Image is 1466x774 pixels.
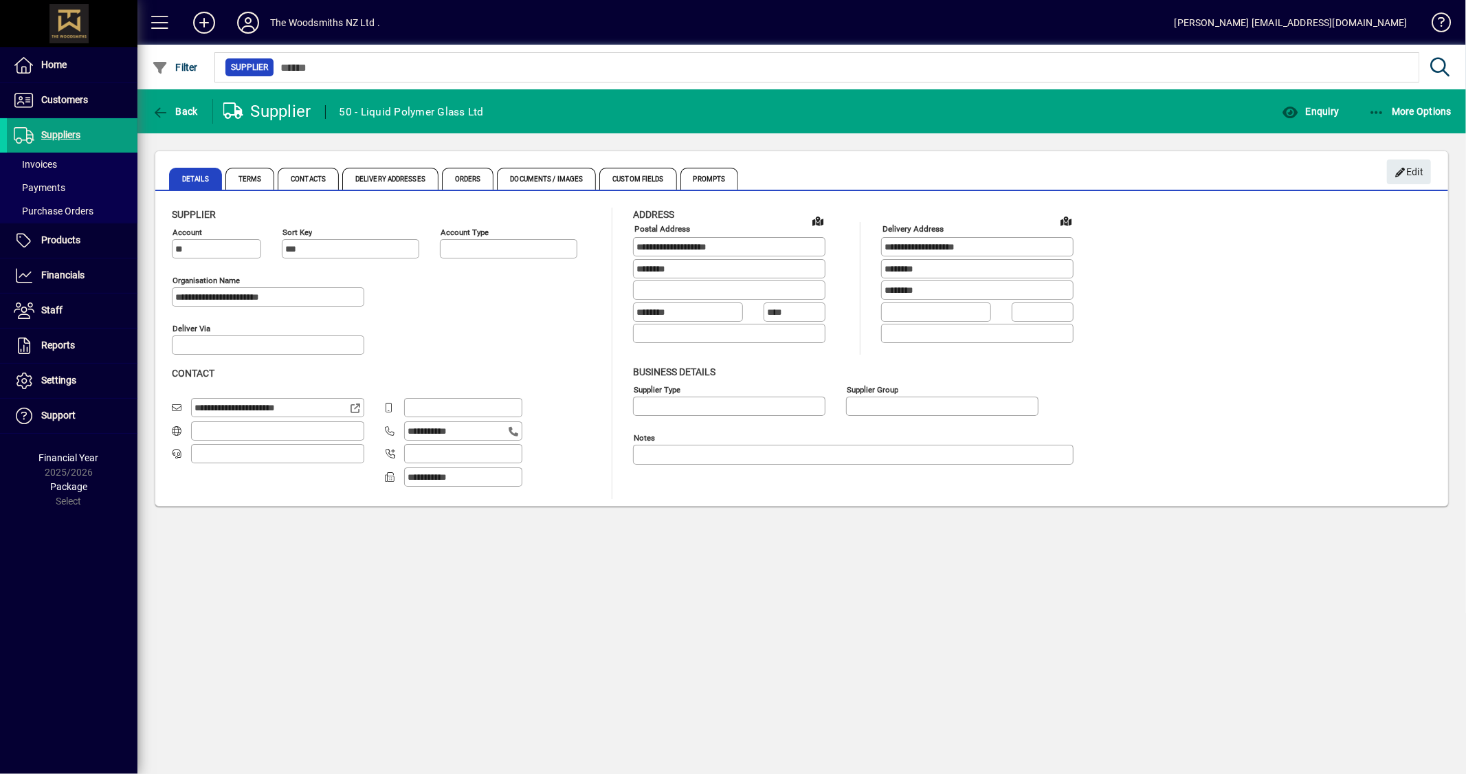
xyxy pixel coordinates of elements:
[173,228,202,237] mat-label: Account
[270,12,380,34] div: The Woodsmiths NZ Ltd .
[1368,106,1452,117] span: More Options
[847,384,898,394] mat-label: Supplier group
[41,59,67,70] span: Home
[7,399,137,433] a: Support
[14,159,57,170] span: Invoices
[148,55,201,80] button: Filter
[225,168,275,190] span: Terms
[223,100,311,122] div: Supplier
[497,168,596,190] span: Documents / Images
[278,168,339,190] span: Contacts
[1282,106,1339,117] span: Enquiry
[1421,3,1449,47] a: Knowledge Base
[1175,12,1408,34] div: [PERSON_NAME] [EMAIL_ADDRESS][DOMAIN_NAME]
[172,368,214,379] span: Contact
[807,210,829,232] a: View on map
[633,209,674,220] span: Address
[7,153,137,176] a: Invoices
[1387,159,1431,184] button: Edit
[173,276,240,285] mat-label: Organisation name
[7,294,137,328] a: Staff
[1055,210,1077,232] a: View on map
[599,168,676,190] span: Custom Fields
[41,305,63,316] span: Staff
[7,364,137,398] a: Settings
[442,168,494,190] span: Orders
[7,83,137,118] a: Customers
[7,258,137,293] a: Financials
[14,182,65,193] span: Payments
[226,10,270,35] button: Profile
[7,199,137,223] a: Purchase Orders
[41,340,75,351] span: Reports
[634,384,680,394] mat-label: Supplier type
[441,228,489,237] mat-label: Account Type
[169,168,222,190] span: Details
[282,228,312,237] mat-label: Sort key
[182,10,226,35] button: Add
[7,48,137,82] a: Home
[137,99,213,124] app-page-header-button: Back
[342,168,438,190] span: Delivery Addresses
[41,94,88,105] span: Customers
[50,481,87,492] span: Package
[41,269,85,280] span: Financials
[633,366,715,377] span: Business details
[41,129,80,140] span: Suppliers
[152,106,198,117] span: Back
[1278,99,1342,124] button: Enquiry
[41,234,80,245] span: Products
[148,99,201,124] button: Back
[1395,161,1424,184] span: Edit
[231,60,268,74] span: Supplier
[1365,99,1456,124] button: More Options
[173,324,210,333] mat-label: Deliver via
[634,432,655,442] mat-label: Notes
[7,176,137,199] a: Payments
[152,62,198,73] span: Filter
[14,206,93,217] span: Purchase Orders
[7,329,137,363] a: Reports
[41,375,76,386] span: Settings
[172,209,216,220] span: Supplier
[680,168,739,190] span: Prompts
[7,223,137,258] a: Products
[340,101,484,123] div: 50 - Liquid Polymer Glass Ltd
[39,452,99,463] span: Financial Year
[41,410,76,421] span: Support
